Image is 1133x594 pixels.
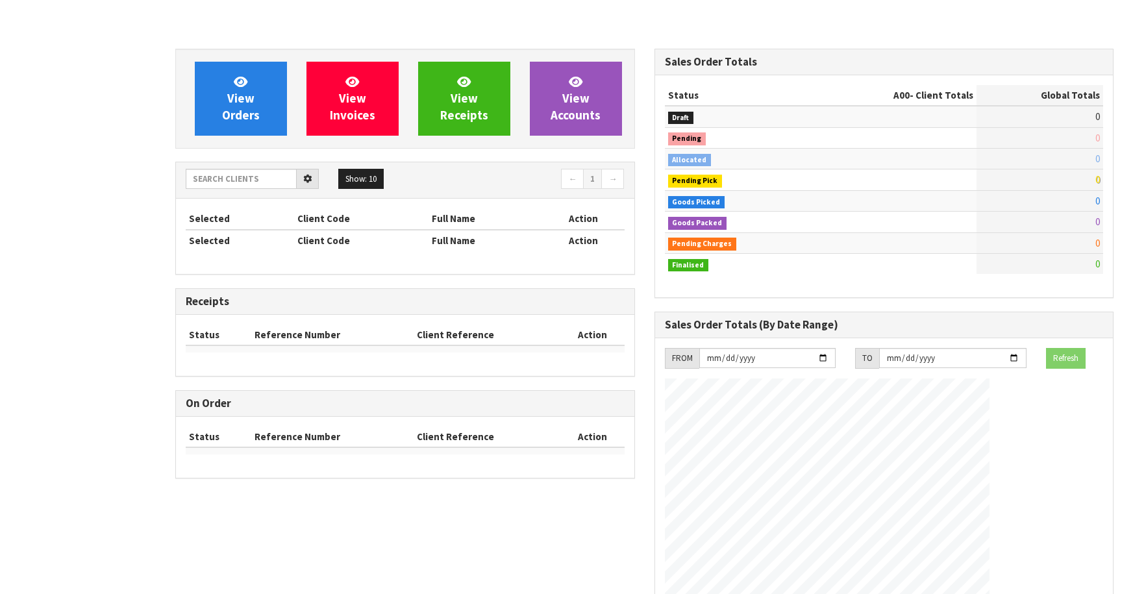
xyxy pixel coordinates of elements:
span: Finalised [668,259,709,272]
span: 0 [1095,237,1100,249]
h3: Sales Order Totals [665,56,1104,68]
th: Full Name [429,230,543,251]
span: 0 [1095,110,1100,123]
span: 0 [1095,195,1100,207]
div: FROM [665,348,699,369]
a: → [601,169,624,190]
th: - Client Totals [810,85,977,106]
nav: Page navigation [415,169,625,192]
th: Action [543,230,625,251]
a: 1 [583,169,602,190]
span: View Accounts [551,74,601,123]
th: Status [186,427,251,447]
button: Show: 10 [338,169,384,190]
th: Client Reference [414,325,562,345]
span: Pending Pick [668,175,723,188]
div: TO [855,348,879,369]
a: ViewReceipts [418,62,510,136]
th: Action [543,208,625,229]
th: Action [561,325,624,345]
th: Selected [186,208,294,229]
th: Action [561,427,624,447]
span: 0 [1095,173,1100,186]
span: 0 [1095,258,1100,270]
span: Goods Picked [668,196,725,209]
span: Allocated [668,154,712,167]
span: 0 [1095,132,1100,144]
span: View Orders [222,74,260,123]
th: Client Reference [414,427,562,447]
h3: Sales Order Totals (By Date Range) [665,319,1104,331]
th: Status [665,85,810,106]
input: Search clients [186,169,297,189]
span: Draft [668,112,694,125]
th: Client Code [294,208,429,229]
h3: Receipts [186,295,625,308]
th: Full Name [429,208,543,229]
span: 0 [1095,216,1100,228]
span: View Invoices [330,74,375,123]
a: ViewInvoices [306,62,399,136]
span: Pending [668,132,706,145]
a: ViewAccounts [530,62,622,136]
th: Selected [186,230,294,251]
th: Reference Number [251,427,414,447]
span: A00 [893,89,910,101]
a: ← [561,169,584,190]
span: 0 [1095,153,1100,165]
th: Client Code [294,230,429,251]
span: Pending Charges [668,238,737,251]
h3: On Order [186,397,625,410]
span: View Receipts [440,74,488,123]
th: Reference Number [251,325,414,345]
button: Refresh [1046,348,1086,369]
th: Global Totals [977,85,1103,106]
th: Status [186,325,251,345]
span: Goods Packed [668,217,727,230]
a: ViewOrders [195,62,287,136]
